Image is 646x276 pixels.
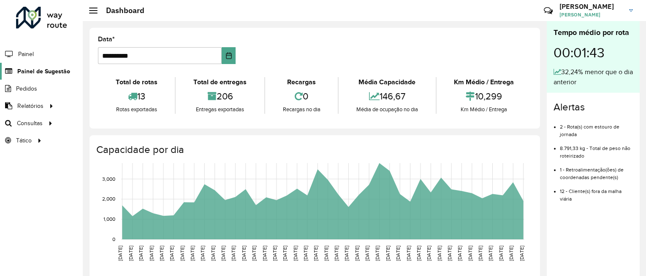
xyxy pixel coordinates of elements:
text: [DATE] [251,246,257,261]
li: 2 - Rota(s) com estouro de jornada [560,117,633,138]
text: [DATE] [364,246,370,261]
text: [DATE] [375,246,380,261]
text: [DATE] [303,246,308,261]
text: [DATE] [416,246,421,261]
text: 3,000 [102,176,115,182]
text: 1,000 [103,216,115,222]
text: [DATE] [313,246,318,261]
li: 1 - Retroalimentação(ões) de coordenadas pendente(s) [560,160,633,181]
text: 0 [112,236,115,242]
text: [DATE] [220,246,226,261]
text: [DATE] [241,246,247,261]
text: [DATE] [190,246,195,261]
div: Km Médio / Entrega [439,105,529,114]
text: [DATE] [138,246,144,261]
div: Rotas exportadas [100,105,173,114]
text: [DATE] [117,246,123,261]
text: 2,000 [102,196,115,202]
text: [DATE] [272,246,277,261]
text: [DATE] [385,246,391,261]
div: Recargas no dia [267,105,336,114]
span: [PERSON_NAME] [559,11,623,19]
li: 12 - Cliente(s) fora da malha viária [560,181,633,203]
div: Média Capacidade [341,77,433,87]
span: Consultas [17,119,43,128]
text: [DATE] [508,246,514,261]
span: Painel de Sugestão [17,67,70,76]
text: [DATE] [467,246,473,261]
div: Média de ocupação no dia [341,105,433,114]
span: Painel [18,50,34,59]
text: [DATE] [457,246,462,261]
li: 8.791,33 kg - Total de peso não roteirizado [560,138,633,160]
h4: Alertas [554,101,633,113]
div: Entregas exportadas [178,105,262,114]
text: [DATE] [293,246,298,261]
text: [DATE] [488,246,493,261]
div: 13 [100,87,173,105]
text: [DATE] [323,246,329,261]
text: [DATE] [334,246,339,261]
div: Total de rotas [100,77,173,87]
label: Data [98,34,115,44]
text: [DATE] [159,246,164,261]
text: [DATE] [447,246,452,261]
span: Relatórios [17,102,43,110]
text: [DATE] [406,246,411,261]
text: [DATE] [149,246,154,261]
button: Choose Date [222,47,236,64]
div: 32,24% menor que o dia anterior [554,67,633,87]
text: [DATE] [478,246,483,261]
div: 0 [267,87,336,105]
text: [DATE] [169,246,174,261]
text: [DATE] [395,246,401,261]
h3: [PERSON_NAME] [559,3,623,11]
h2: Dashboard [98,6,144,15]
text: [DATE] [354,246,360,261]
text: [DATE] [498,246,504,261]
div: Recargas [267,77,336,87]
text: [DATE] [262,246,267,261]
text: [DATE] [179,246,185,261]
text: [DATE] [344,246,349,261]
div: 00:01:43 [554,38,633,67]
span: Tático [16,136,32,145]
text: [DATE] [437,246,442,261]
div: 10,299 [439,87,529,105]
text: [DATE] [210,246,216,261]
div: Km Médio / Entrega [439,77,529,87]
div: 206 [178,87,262,105]
text: [DATE] [426,246,432,261]
a: Contato Rápido [539,2,557,20]
text: [DATE] [519,246,524,261]
div: 146,67 [341,87,433,105]
div: Total de entregas [178,77,262,87]
span: Pedidos [16,84,37,93]
text: [DATE] [200,246,205,261]
h4: Capacidade por dia [96,144,532,156]
text: [DATE] [128,246,133,261]
text: [DATE] [231,246,236,261]
div: Tempo médio por rota [554,27,633,38]
text: [DATE] [282,246,288,261]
